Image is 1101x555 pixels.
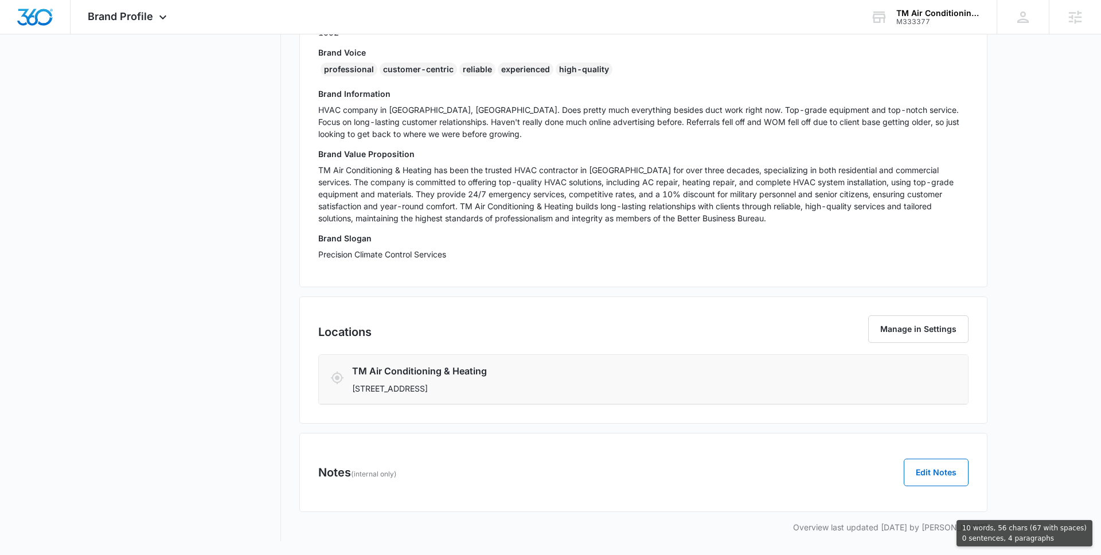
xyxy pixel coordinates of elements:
[868,315,969,343] button: Manage in Settings
[459,62,495,76] div: reliable
[318,46,969,58] h3: Brand Voice
[321,62,377,76] div: professional
[380,62,457,76] div: customer-centric
[318,148,969,160] h3: Brand Value Proposition
[318,88,969,100] h3: Brand Information
[896,18,980,26] div: account id
[352,382,827,394] p: [STREET_ADDRESS]
[88,10,153,22] span: Brand Profile
[351,470,397,478] span: (internal only)
[318,164,969,224] p: TM Air Conditioning & Heating has been the trusted HVAC contractor in [GEOGRAPHIC_DATA] for over ...
[896,9,980,18] div: account name
[318,323,372,341] h2: Locations
[318,232,969,244] h3: Brand Slogan
[318,248,969,260] p: Precision Climate Control Services
[352,364,827,378] h3: TM Air Conditioning & Heating
[556,62,612,76] div: high-quality
[318,104,969,140] p: HVAC company in [GEOGRAPHIC_DATA], [GEOGRAPHIC_DATA]. Does pretty much everything besides duct wo...
[498,62,553,76] div: experienced
[904,459,969,486] button: Edit Notes
[318,464,397,481] h3: Notes
[299,521,987,533] p: Overview last updated [DATE] by [PERSON_NAME]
